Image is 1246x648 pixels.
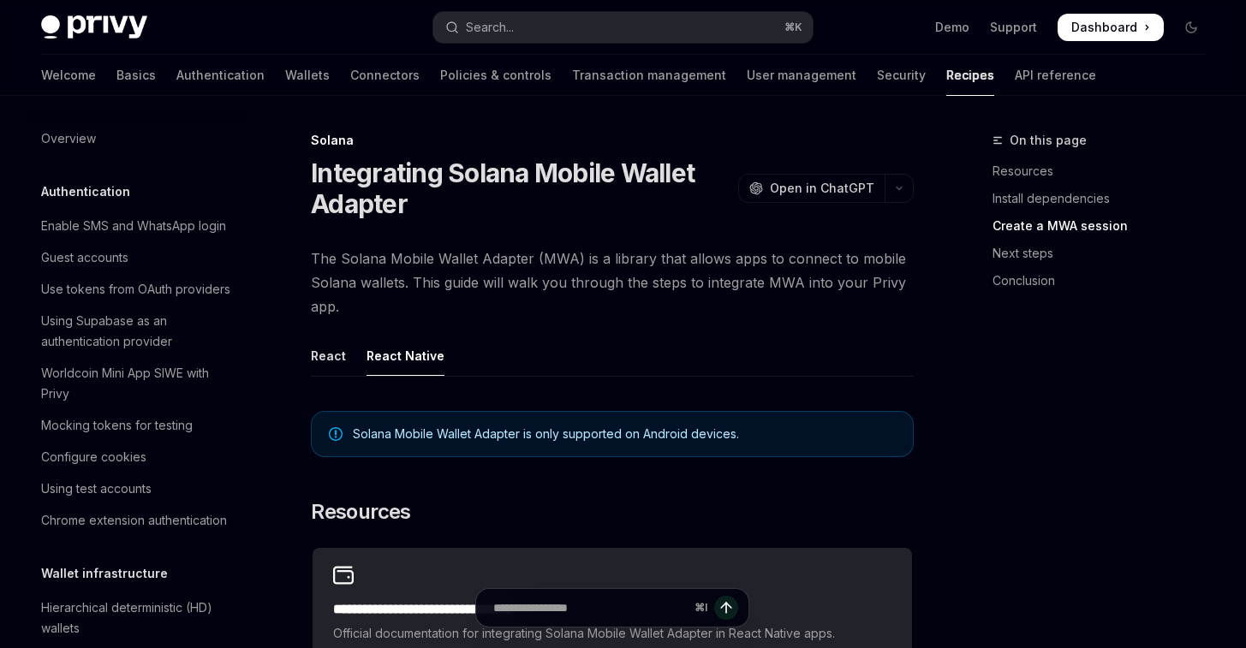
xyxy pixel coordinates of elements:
[350,55,420,96] a: Connectors
[285,55,330,96] a: Wallets
[433,12,812,43] button: Open search
[27,306,247,357] a: Using Supabase as an authentication provider
[41,415,193,436] div: Mocking tokens for testing
[877,55,926,96] a: Security
[1071,19,1137,36] span: Dashboard
[1058,14,1164,41] a: Dashboard
[493,589,688,627] input: Ask a question...
[935,19,969,36] a: Demo
[27,242,247,273] a: Guest accounts
[714,596,738,620] button: Send message
[27,211,247,241] a: Enable SMS and WhatsApp login
[27,473,247,504] a: Using test accounts
[27,442,247,473] a: Configure cookies
[27,358,247,409] a: Worldcoin Mini App SIWE with Privy
[311,247,914,318] span: The Solana Mobile Wallet Adapter (MWA) is a library that allows apps to connect to mobile Solana ...
[27,505,247,536] a: Chrome extension authentication
[993,267,1219,294] a: Conclusion
[311,132,914,149] div: Solana
[41,563,168,584] h5: Wallet infrastructure
[27,274,247,305] a: Use tokens from OAuth providers
[176,55,265,96] a: Authentication
[738,174,885,203] button: Open in ChatGPT
[41,510,227,531] div: Chrome extension authentication
[41,597,236,639] div: Hierarchical deterministic (HD) wallets
[329,427,343,441] svg: Note
[41,363,236,404] div: Worldcoin Mini App SIWE with Privy
[1015,55,1096,96] a: API reference
[993,158,1219,185] a: Resources
[41,181,130,202] h5: Authentication
[572,55,726,96] a: Transaction management
[1177,14,1205,41] button: Toggle dark mode
[27,592,247,644] a: Hierarchical deterministic (HD) wallets
[41,15,147,39] img: dark logo
[41,128,96,149] div: Overview
[993,212,1219,240] a: Create a MWA session
[1010,130,1087,151] span: On this page
[41,279,230,300] div: Use tokens from OAuth providers
[946,55,994,96] a: Recipes
[367,336,444,376] div: React Native
[993,240,1219,267] a: Next steps
[116,55,156,96] a: Basics
[41,447,146,467] div: Configure cookies
[311,336,346,376] div: React
[311,498,411,526] span: Resources
[41,479,152,499] div: Using test accounts
[41,55,96,96] a: Welcome
[747,55,856,96] a: User management
[466,17,514,38] div: Search...
[27,410,247,441] a: Mocking tokens for testing
[784,21,802,34] span: ⌘ K
[770,180,874,197] span: Open in ChatGPT
[41,216,226,236] div: Enable SMS and WhatsApp login
[353,425,896,443] span: Solana Mobile Wallet Adapter is only supported on Android devices.
[311,158,731,219] h1: Integrating Solana Mobile Wallet Adapter
[27,123,247,154] a: Overview
[41,247,128,268] div: Guest accounts
[993,185,1219,212] a: Install dependencies
[41,311,236,352] div: Using Supabase as an authentication provider
[440,55,551,96] a: Policies & controls
[990,19,1037,36] a: Support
